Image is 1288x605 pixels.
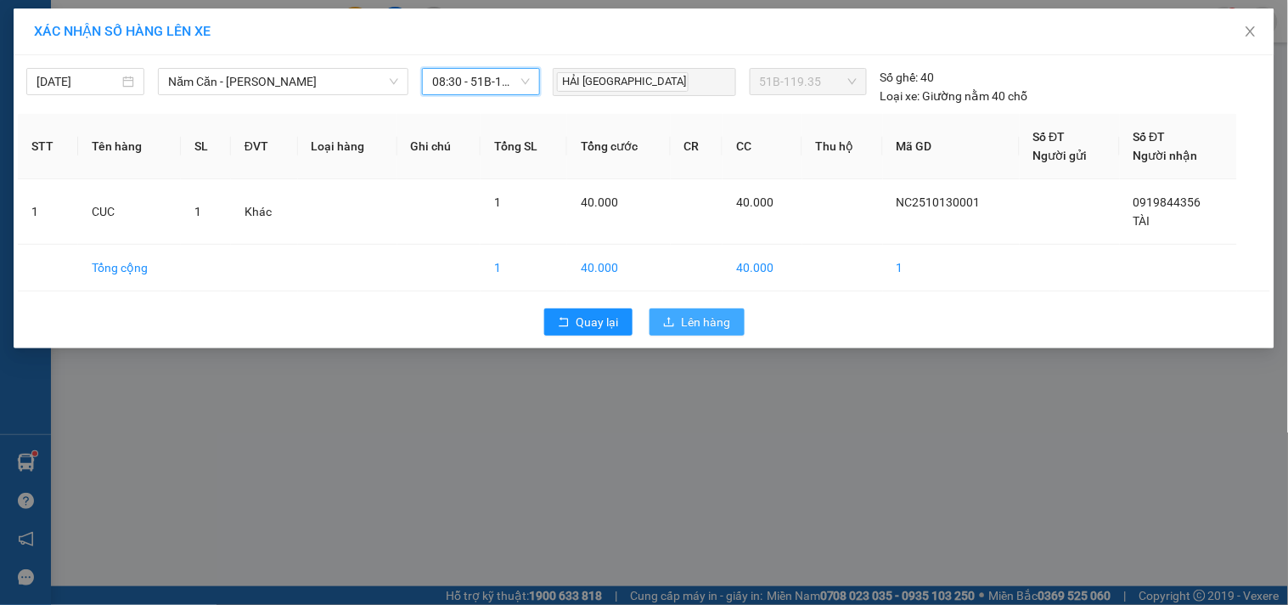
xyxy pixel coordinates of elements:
[181,114,231,179] th: SL
[37,72,119,91] input: 13/10/2025
[231,179,298,245] td: Khác
[880,68,919,87] span: Số ghế:
[567,114,671,179] th: Tổng cước
[159,42,710,63] li: 26 Phó Cơ Điều, Phường 12
[558,316,570,330] span: rollback
[1033,130,1066,144] span: Số ĐT
[389,76,399,87] span: down
[432,69,530,94] span: 08:30 - 51B-119.35
[21,21,106,106] img: logo.jpg
[1033,149,1088,162] span: Người gửi
[736,195,773,209] span: 40.000
[1133,149,1198,162] span: Người nhận
[231,114,298,179] th: ĐVT
[760,69,857,94] span: 51B-119.35
[671,114,723,179] th: CR
[802,114,883,179] th: Thu hộ
[298,114,397,179] th: Loại hàng
[577,313,619,331] span: Quay lại
[21,123,235,151] b: GỬI : Trạm Năm Căn
[397,114,481,179] th: Ghi chú
[682,313,731,331] span: Lên hàng
[481,114,567,179] th: Tổng SL
[544,308,633,336] button: rollbackQuay lại
[883,114,1020,179] th: Mã GD
[18,114,78,179] th: STT
[880,87,1028,105] div: Giường nằm 40 chỗ
[567,245,671,291] td: 40.000
[168,69,398,94] span: Năm Căn - Hồ Chí Minh
[78,114,181,179] th: Tên hàng
[18,179,78,245] td: 1
[880,68,935,87] div: 40
[723,245,801,291] td: 40.000
[581,195,618,209] span: 40.000
[78,179,181,245] td: CUC
[34,23,211,39] span: XÁC NHẬN SỐ HÀNG LÊN XE
[1244,25,1257,38] span: close
[159,63,710,84] li: Hotline: 02839552959
[78,245,181,291] td: Tổng cộng
[650,308,745,336] button: uploadLên hàng
[663,316,675,330] span: upload
[897,195,981,209] span: NC2510130001
[1133,195,1201,209] span: 0919844356
[494,195,501,209] span: 1
[880,87,920,105] span: Loại xe:
[557,72,689,92] span: HẢI [GEOGRAPHIC_DATA]
[481,245,567,291] td: 1
[723,114,801,179] th: CC
[1227,8,1274,56] button: Close
[194,205,201,218] span: 1
[1133,214,1150,228] span: TÀI
[883,245,1020,291] td: 1
[1133,130,1166,144] span: Số ĐT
